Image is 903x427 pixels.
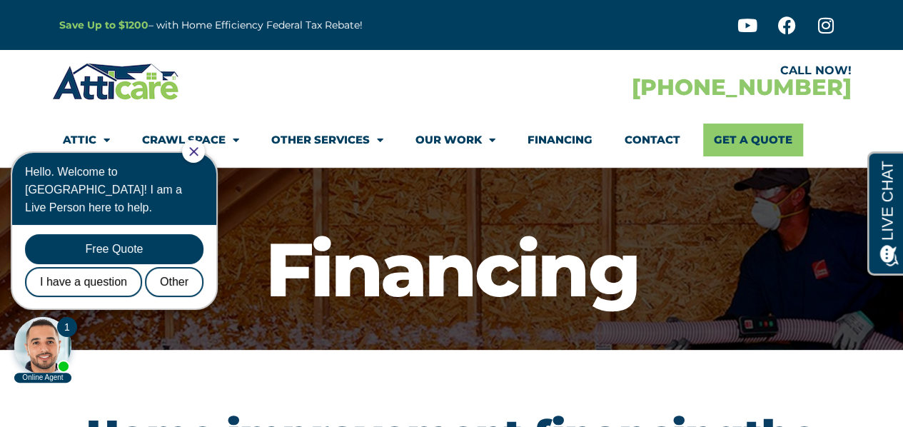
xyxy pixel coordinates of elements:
[59,19,148,31] a: Save Up to $1200
[175,1,198,24] div: Close Chat
[63,124,110,156] a: Attic
[63,124,841,156] nav: Menu
[528,124,592,156] a: Financing
[452,65,852,76] div: CALL NOW!
[7,139,236,384] iframe: Chat Invitation
[57,183,63,194] span: 1
[7,234,64,244] div: Online Agent
[59,17,522,34] p: – with Home Efficiency Federal Tax Rebate!
[182,9,191,18] a: Close Chat
[18,24,196,78] div: Hello. Welcome to [GEOGRAPHIC_DATA]! I am a Live Person here to help.
[18,129,135,159] div: I have a question
[703,124,803,156] a: Get A Quote
[142,124,239,156] a: Crawl Space
[7,179,64,236] div: Need help? Chat with us now!
[7,232,896,307] h1: Financing
[138,129,196,159] div: Other
[271,124,383,156] a: Other Services
[415,124,495,156] a: Our Work
[625,124,680,156] a: Contact
[18,96,196,126] div: Free Quote
[35,11,115,29] span: Opens a chat window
